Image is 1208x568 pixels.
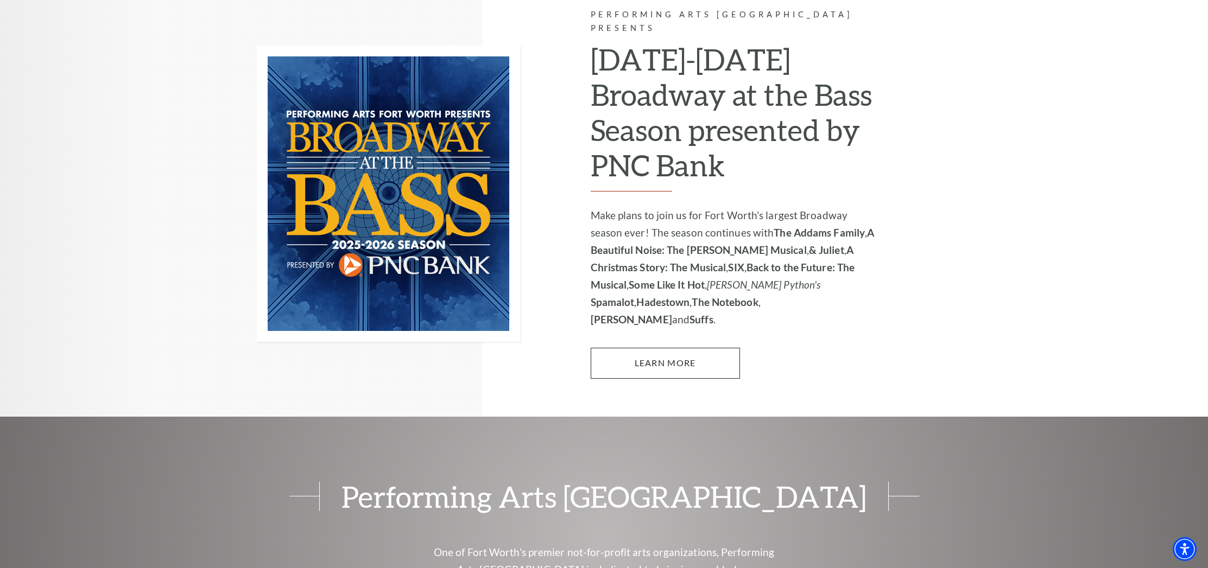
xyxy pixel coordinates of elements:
[1173,537,1197,561] div: Accessibility Menu
[636,296,690,308] strong: Hadestown
[690,313,713,326] strong: Suffs
[591,313,672,326] strong: [PERSON_NAME]
[692,296,758,308] strong: The Notebook
[707,278,820,291] em: [PERSON_NAME] Python's
[591,244,853,273] strong: A Christmas Story: The Musical
[809,244,844,256] strong: & Juliet
[257,46,520,342] img: Performing Arts Fort Worth Presents
[591,8,881,35] p: Performing Arts [GEOGRAPHIC_DATA] Presents
[629,278,705,291] strong: Some Like It Hot
[728,261,744,273] strong: SIX
[591,42,881,192] h2: [DATE]-[DATE] Broadway at the Bass Season presented by PNC Bank
[774,226,865,239] strong: The Addams Family
[319,482,889,511] span: Performing Arts [GEOGRAPHIC_DATA]
[591,207,881,328] p: Make plans to join us for Fort Worth’s largest Broadway season ever! The season continues with , ...
[591,296,635,308] strong: Spamalot
[591,261,855,291] strong: Back to the Future: The Musical
[591,226,875,256] strong: A Beautiful Noise: The [PERSON_NAME] Musical
[591,348,740,378] a: Learn More 2025-2026 Broadway at the Bass Season presented by PNC Bank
